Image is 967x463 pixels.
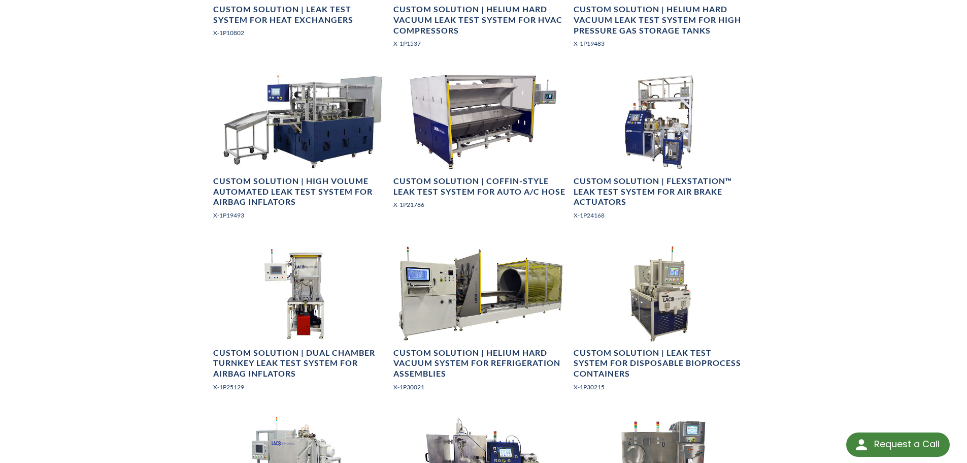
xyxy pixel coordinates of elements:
[574,73,748,228] a: FLEXSTATION™ Leak Test System for Air Brake ActuatorsCustom Solution | FLEXSTATION™ Leak Test Sys...
[213,176,387,207] h4: Custom Solution | High Volume Automated Leak Test System for Airbag Inflators
[393,200,568,209] p: X-1P21786
[574,4,748,36] h4: Custom Solution | Helium Hard Vacuum Leak Test System for High Pressure Gas Storage Tanks
[213,4,387,25] h4: Custom Solution | Leak Test System for Heat Exchangers
[874,433,940,456] div: Request a Call
[213,382,387,392] p: X-1P25129
[846,433,950,457] div: Request a Call
[574,382,748,392] p: X-1P30215
[574,210,748,220] p: X-1P24168
[574,39,748,48] p: X-1P19483
[393,4,568,36] h4: Custom Solution | Helium Hard Vacuum Leak Test System for HVAC Compressors
[213,244,387,400] a: Dual Chamber Turnkey Leak Test System for Airbag InflatorsCustom Solution | Dual Chamber Turnkey ...
[853,437,870,453] img: round button
[213,28,387,38] p: X-1P10802
[574,348,748,379] h4: Custom Solution | Leak Test System for Disposable Bioprocess Containers
[574,176,748,207] h4: Custom Solution | FLEXSTATION™ Leak Test System for Air Brake Actuators
[574,244,748,400] a: R&D leak test system for bioprocess containersCustom Solution | Leak Test System for Disposable B...
[393,73,568,218] a: Front View of Coffin-Style Leak Test System for Auto/AC HoseCustom Solution | Coffin-Style Leak T...
[213,73,387,228] a: Isometric view of high volume production leak test system with part conveyors and roboticsCustom ...
[393,244,568,400] a: Helium Hard Vacuum Leak Test System for Refrigeration AssembliesCustom Solution | Helium Hard Vac...
[393,176,568,197] h4: Custom Solution | Coffin-Style Leak Test System for Auto A/C Hose
[393,348,568,379] h4: Custom Solution | Helium Hard Vacuum System for Refrigeration Assemblies
[213,210,387,220] p: X-1P19493
[393,39,568,48] p: X-1P1537
[213,348,387,379] h4: Custom Solution | Dual Chamber Turnkey Leak Test System for Airbag Inflators
[393,382,568,392] p: X-1P30021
